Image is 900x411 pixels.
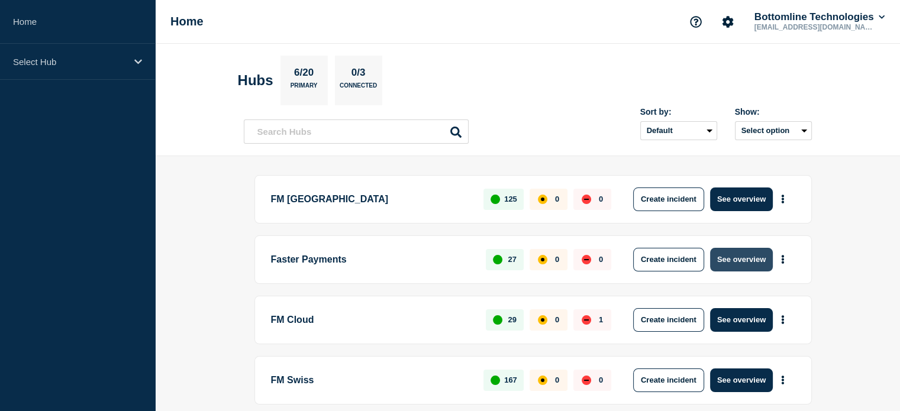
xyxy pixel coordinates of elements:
button: Select option [735,121,812,140]
h1: Home [170,15,204,28]
p: 27 [508,255,516,264]
button: Bottomline Technologies [752,11,887,23]
p: 0 [599,376,603,384]
button: More actions [775,369,791,391]
div: up [493,315,502,325]
div: affected [538,255,547,264]
p: Select Hub [13,57,127,67]
div: Show: [735,107,812,116]
p: FM [GEOGRAPHIC_DATA] [271,187,470,211]
p: [EMAIL_ADDRESS][DOMAIN_NAME] [752,23,875,31]
div: up [491,195,500,204]
button: More actions [775,248,791,270]
button: Create incident [633,308,704,332]
div: up [491,376,500,385]
p: 0 [555,195,559,203]
p: 6/20 [289,67,318,82]
p: FM Swiss [271,368,470,392]
div: Sort by: [640,107,717,116]
p: 29 [508,315,516,324]
p: 0 [555,376,559,384]
button: Create incident [633,187,704,211]
p: 0 [555,315,559,324]
p: 0 [599,255,603,264]
p: 167 [504,376,517,384]
button: More actions [775,309,791,331]
button: See overview [710,368,773,392]
button: Support [683,9,708,34]
div: affected [538,315,547,325]
button: See overview [710,308,773,332]
div: down [582,376,591,385]
div: affected [538,195,547,204]
p: 0 [555,255,559,264]
div: down [582,195,591,204]
p: 0/3 [347,67,370,82]
div: down [582,315,591,325]
select: Sort by [640,121,717,140]
button: See overview [710,248,773,271]
button: More actions [775,188,791,210]
button: Create incident [633,248,704,271]
p: 0 [599,195,603,203]
input: Search Hubs [244,119,469,144]
p: 1 [599,315,603,324]
p: FM Cloud [271,308,473,332]
button: Account settings [715,9,740,34]
p: 125 [504,195,517,203]
p: Connected [340,82,377,95]
button: See overview [710,187,773,211]
p: Primary [291,82,318,95]
div: down [582,255,591,264]
p: Faster Payments [271,248,473,271]
div: affected [538,376,547,385]
div: up [493,255,502,264]
h2: Hubs [238,72,273,89]
button: Create incident [633,368,704,392]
